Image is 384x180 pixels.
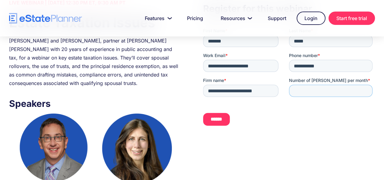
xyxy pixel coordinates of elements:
[203,28,375,131] iframe: Form 0
[9,36,181,87] div: [PERSON_NAME] and [PERSON_NAME], partner at [PERSON_NAME] [PERSON_NAME] with 20 years of experien...
[260,12,294,24] a: Support
[297,12,325,25] a: Login
[328,12,375,25] a: Start free trial
[180,12,210,24] a: Pricing
[138,12,177,24] a: Features
[9,97,181,110] h3: Speakers
[9,13,82,24] a: home
[213,12,257,24] a: Resources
